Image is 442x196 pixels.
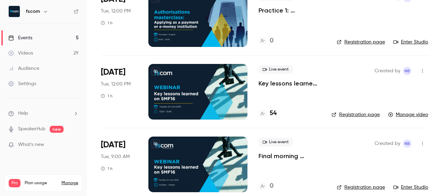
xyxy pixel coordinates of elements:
[8,80,36,87] div: Settings
[270,36,273,46] h4: 0
[259,79,320,88] a: Key lessons learned on SMF16
[270,109,277,118] h4: 54
[9,6,20,17] img: fscom
[404,67,410,75] span: NB
[101,93,113,99] div: 1 h
[18,110,28,117] span: Help
[259,152,326,160] a: Final morning Practice: Key lessons learned on SMF16
[375,139,400,148] span: Created by
[8,110,79,117] li: help-dropdown-opener
[388,111,428,118] a: Manage video
[259,181,273,191] a: 0
[62,180,78,186] a: Manage
[404,139,410,148] span: NB
[101,137,137,192] div: Jun 24 Tue, 9:00 AM (Europe/London)
[18,141,44,148] span: What's new
[270,181,273,191] h4: 0
[50,126,64,133] span: new
[101,153,130,160] span: Tue, 9:00 AM
[403,139,411,148] span: Nicola Bassett
[8,65,39,72] div: Audience
[259,65,293,74] span: Live event
[403,67,411,75] span: Nicola Bassett
[18,125,46,133] a: SpeakerHub
[259,36,273,46] a: 0
[337,184,385,191] a: Registration page
[101,20,113,26] div: 1 h
[8,50,33,57] div: Videos
[101,8,131,15] span: Tue, 12:00 PM
[101,64,137,120] div: Jun 24 Tue, 12:00 PM (Europe/London)
[259,109,277,118] a: 54
[26,8,40,15] h6: fscom
[331,111,380,118] a: Registration page
[393,39,428,46] a: Enter Studio
[70,142,79,148] iframe: Noticeable Trigger
[259,6,326,15] a: Practice 1: Authorisations masterclass: Applying as a payment or e-money institution
[8,34,32,41] div: Events
[101,67,125,78] span: [DATE]
[259,138,293,146] span: Live event
[393,184,428,191] a: Enter Studio
[101,81,131,88] span: Tue, 12:00 PM
[25,180,57,186] span: Plan usage
[101,166,113,171] div: 1 h
[9,179,21,187] span: Pro
[337,39,385,46] a: Registration page
[101,139,125,150] span: [DATE]
[375,67,400,75] span: Created by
